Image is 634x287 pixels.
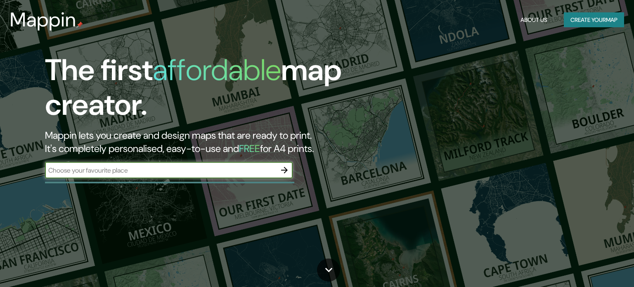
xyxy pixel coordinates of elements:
button: Create yourmap [564,12,624,28]
img: mappin-pin [76,21,83,28]
input: Choose your favourite place [45,166,276,175]
h2: Mappin lets you create and design maps that are ready to print. It's completely personalised, eas... [45,129,362,155]
h1: The first map creator. [45,53,362,129]
button: About Us [517,12,551,28]
h5: FREE [239,142,260,155]
h1: affordable [153,51,281,89]
h3: Mappin [10,8,76,31]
